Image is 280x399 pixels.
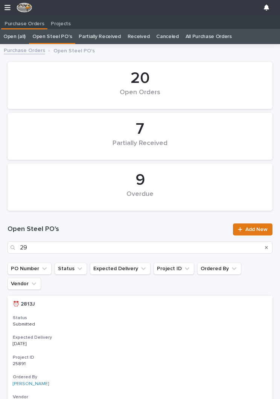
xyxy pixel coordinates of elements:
p: Projects [51,15,71,27]
div: 20 [20,69,260,88]
div: 7 [20,120,260,139]
a: Received [128,29,150,44]
button: Status [55,263,87,275]
h1: Open Steel PO's [8,225,228,234]
h3: Ordered By [13,374,267,380]
h3: Status [13,315,267,321]
button: Ordered By [197,263,241,275]
button: PO Number [8,263,52,275]
a: Purchase Orders [1,15,47,28]
span: Add New [245,227,268,232]
div: Partially Received [20,139,260,155]
div: Overdue [20,190,260,206]
img: F4NWVRlRhyjtPQOJfFs5 [17,3,32,12]
a: Partially Received [79,29,120,44]
button: Project ID [154,263,194,275]
p: 25891 [13,360,27,367]
button: Expected Delivery [90,263,151,275]
p: Submitted [13,322,76,327]
input: Search [8,242,272,254]
a: Projects [47,15,74,29]
a: Open (all) [3,29,26,44]
p: Open Steel PO's [53,46,95,54]
a: Purchase Orders [4,46,45,54]
p: Purchase Orders [5,15,44,27]
a: [PERSON_NAME] [13,381,49,387]
a: All Purchase Orders [186,29,232,44]
h3: Project ID [13,355,267,361]
a: Add New [233,223,272,235]
a: Open Steel PO's [32,29,72,44]
p: ⏰ 2813J [13,300,37,307]
a: Canceled [156,29,179,44]
h3: Expected Delivery [13,335,267,341]
div: 9 [20,171,260,190]
p: [DATE] [13,341,76,347]
button: Vendor [8,278,41,290]
div: Open Orders [20,89,260,104]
